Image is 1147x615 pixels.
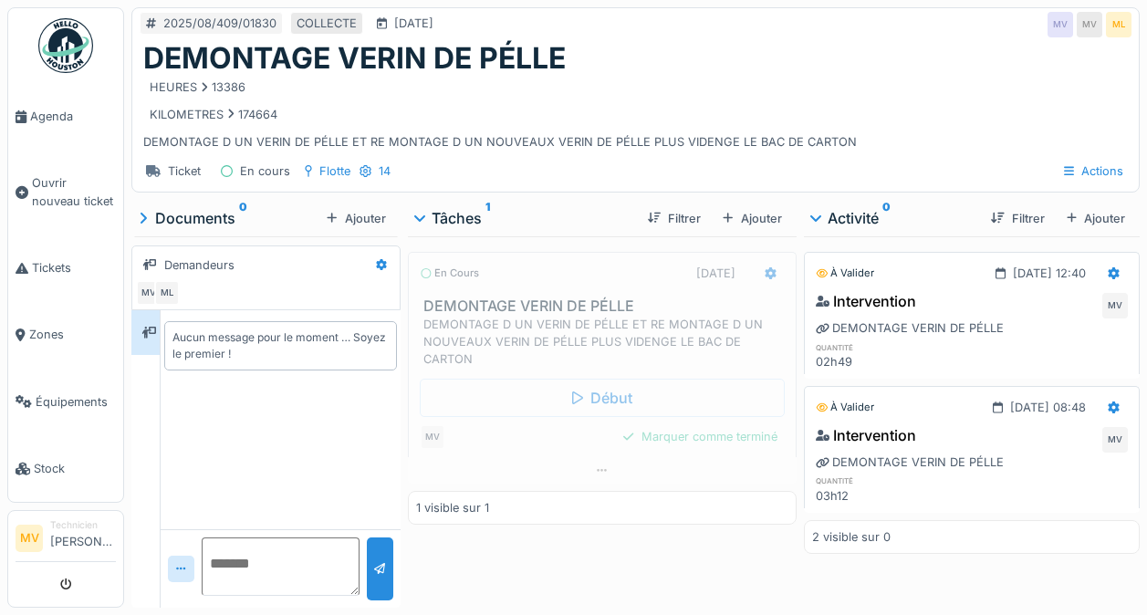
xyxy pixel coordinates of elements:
[816,424,916,446] div: Intervention
[816,453,1004,471] div: DEMONTAGE VERIN DE PÉLLE
[8,83,123,150] a: Agenda
[1013,265,1086,282] div: [DATE] 12:40
[297,15,357,32] div: COLLECTE
[420,424,445,450] div: MV
[415,207,633,229] div: Tâches
[8,150,123,235] a: Ouvrir nouveau ticket
[816,400,874,415] div: À valider
[379,162,391,180] div: 14
[816,353,916,370] div: 02h49
[240,162,290,180] div: En cours
[136,280,162,306] div: MV
[8,235,123,301] a: Tickets
[143,41,566,76] h1: DEMONTAGE VERIN DE PÉLLE
[239,207,247,229] sup: 0
[32,259,116,276] span: Tickets
[641,206,708,231] div: Filtrer
[816,290,916,312] div: Intervention
[1102,427,1128,453] div: MV
[812,528,891,546] div: 2 visible sur 0
[416,499,489,516] div: 1 visible sur 1
[1102,293,1128,318] div: MV
[154,280,180,306] div: ML
[163,15,276,32] div: 2025/08/409/01830
[1056,158,1131,184] div: Actions
[16,525,43,552] li: MV
[168,162,201,180] div: Ticket
[139,207,319,229] div: Documents
[816,474,916,486] h6: quantité
[50,518,116,558] li: [PERSON_NAME]
[319,162,350,180] div: Flotte
[816,319,1004,337] div: DEMONTAGE VERIN DE PÉLLE
[423,297,788,315] h3: DEMONTAGE VERIN DE PÉLLE
[485,207,490,229] sup: 1
[36,393,116,411] span: Équipements
[50,518,116,532] div: Technicien
[696,265,735,282] div: [DATE]
[1077,12,1102,37] div: MV
[164,256,235,274] div: Demandeurs
[8,301,123,368] a: Zones
[38,18,93,73] img: Badge_color-CXgf-gQk.svg
[420,379,785,417] div: Début
[8,369,123,435] a: Équipements
[816,266,874,281] div: À valider
[29,326,116,343] span: Zones
[32,174,116,209] span: Ouvrir nouveau ticket
[420,266,479,281] div: En cours
[143,76,1128,151] div: DEMONTAGE D UN VERIN DE PÉLLE ET RE MONTAGE D UN NOUVEAUX VERIN DE PÉLLE PLUS VIDENGE LE BAC DE C...
[34,460,116,477] span: Stock
[811,207,977,229] div: Activité
[882,207,891,229] sup: 0
[984,206,1051,231] div: Filtrer
[1059,206,1132,231] div: Ajouter
[816,487,916,505] div: 03h12
[150,106,277,123] div: KILOMETRES 174664
[8,435,123,502] a: Stock
[150,78,245,96] div: HEURES 13386
[319,206,392,231] div: Ajouter
[1010,399,1086,416] div: [DATE] 08:48
[1106,12,1131,37] div: ML
[423,316,788,369] div: DEMONTAGE D UN VERIN DE PÉLLE ET RE MONTAGE D UN NOUVEAUX VERIN DE PÉLLE PLUS VIDENGE LE BAC DE C...
[172,329,389,362] div: Aucun message pour le moment … Soyez le premier !
[394,15,433,32] div: [DATE]
[816,341,916,353] h6: quantité
[715,206,788,231] div: Ajouter
[16,518,116,562] a: MV Technicien[PERSON_NAME]
[1048,12,1073,37] div: MV
[30,108,116,125] span: Agenda
[616,424,784,449] div: Marquer comme terminé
